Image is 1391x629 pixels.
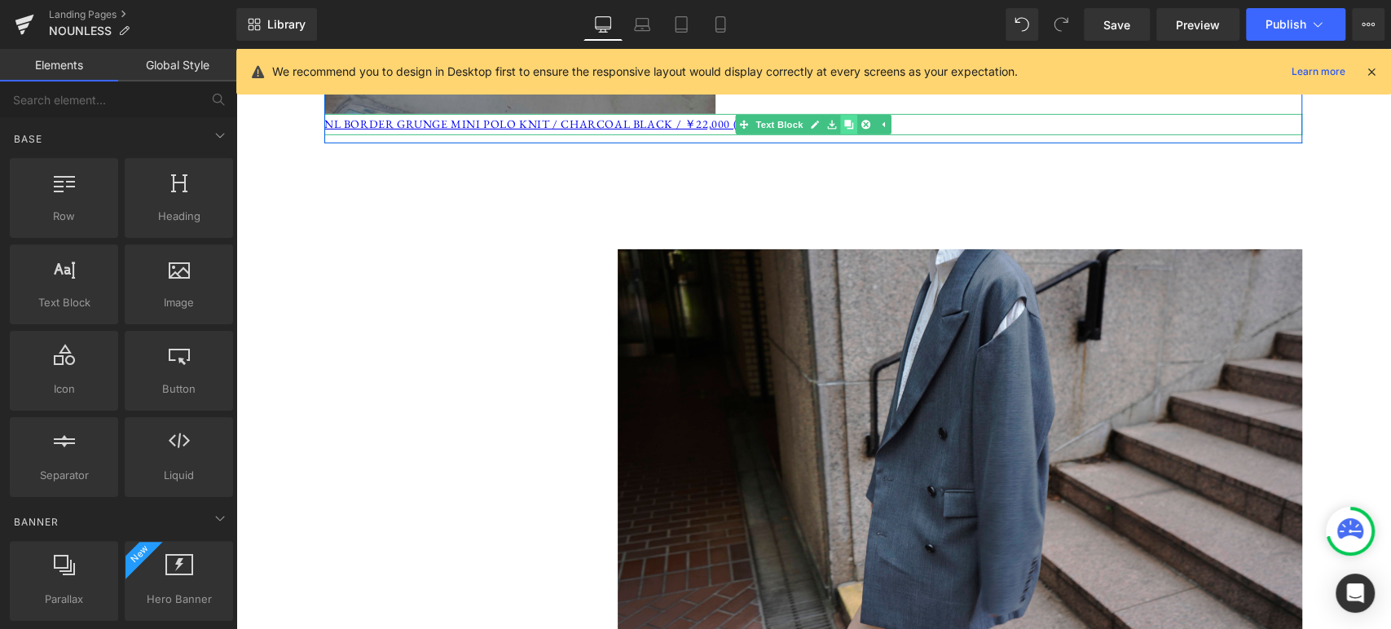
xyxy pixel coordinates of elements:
[1246,8,1345,41] button: Publish
[701,8,740,41] a: Mobile
[89,68,535,82] a: NL BORDER GRUNGE MINI POLO KNIT / CHARCOAL BLACK / ￥22,000 (Tax in)
[639,66,656,86] a: Expand / Collapse
[130,380,228,398] span: Button
[1352,8,1384,41] button: More
[1006,8,1038,41] button: Undo
[1103,16,1130,33] span: Save
[517,66,570,86] span: Text Block
[130,591,228,608] span: Hero Banner
[622,66,639,86] a: Delete Element
[236,8,317,41] a: New Library
[15,208,113,225] span: Row
[1266,18,1306,31] span: Publish
[15,294,113,311] span: Text Block
[1176,16,1220,33] span: Preview
[623,8,662,41] a: Laptop
[605,66,622,86] a: Clone Element
[15,591,113,608] span: Parallax
[49,24,112,37] span: NOUNLESS
[15,467,113,484] span: Separator
[267,17,306,32] span: Library
[583,8,623,41] a: Desktop
[1285,62,1352,81] a: Learn more
[1156,8,1239,41] a: Preview
[130,294,228,311] span: Image
[272,63,1018,81] p: We recommend you to design in Desktop first to ensure the responsive layout would display correct...
[12,131,44,147] span: Base
[588,66,605,86] a: Save element
[130,208,228,225] span: Heading
[130,467,228,484] span: Liquid
[662,8,701,41] a: Tablet
[118,49,236,81] a: Global Style
[12,514,60,530] span: Banner
[15,380,113,398] span: Icon
[49,8,236,21] a: Landing Pages
[1045,8,1077,41] button: Redo
[1336,574,1375,613] div: Open Intercom Messenger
